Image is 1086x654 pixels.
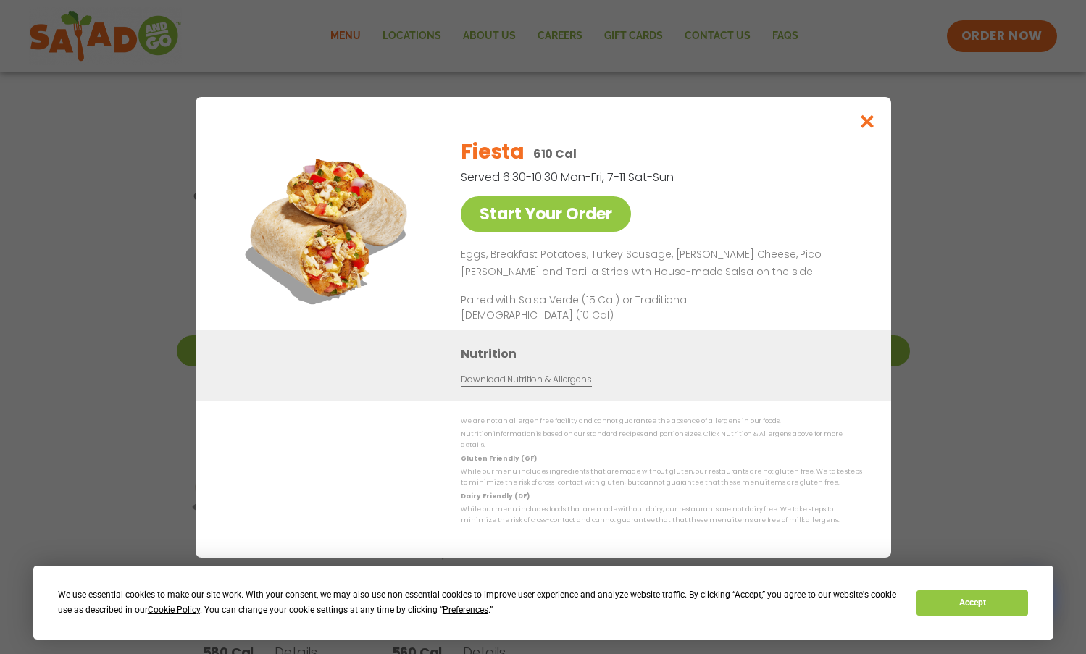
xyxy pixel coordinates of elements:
[461,196,631,232] a: Start Your Order
[461,372,591,386] a: Download Nutrition & Allergens
[532,145,576,163] p: 610 Cal
[461,137,524,167] h2: Fiesta
[461,504,862,527] p: While our menu includes foods that are made without dairy, our restaurants are not dairy free. We...
[461,453,536,462] strong: Gluten Friendly (GF)
[461,429,862,451] p: Nutrition information is based on our standard recipes and portion sizes. Click Nutrition & Aller...
[33,566,1053,640] div: Cookie Consent Prompt
[228,126,431,329] img: Featured product photo for Fiesta
[461,491,529,500] strong: Dairy Friendly (DF)
[443,605,488,615] span: Preferences
[461,246,856,281] p: Eggs, Breakfast Potatoes, Turkey Sausage, [PERSON_NAME] Cheese, Pico [PERSON_NAME] and Tortilla S...
[148,605,200,615] span: Cookie Policy
[461,344,869,362] h3: Nutrition
[461,292,729,322] p: Paired with Salsa Verde (15 Cal) or Traditional [DEMOGRAPHIC_DATA] (10 Cal)
[843,97,890,146] button: Close modal
[461,416,862,427] p: We are not an allergen free facility and cannot guarantee the absence of allergens in our foods.
[461,168,787,186] p: Served 6:30-10:30 Mon-Fri, 7-11 Sat-Sun
[461,466,862,489] p: While our menu includes ingredients that are made without gluten, our restaurants are not gluten ...
[58,587,899,618] div: We use essential cookies to make our site work. With your consent, we may also use non-essential ...
[916,590,1028,616] button: Accept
